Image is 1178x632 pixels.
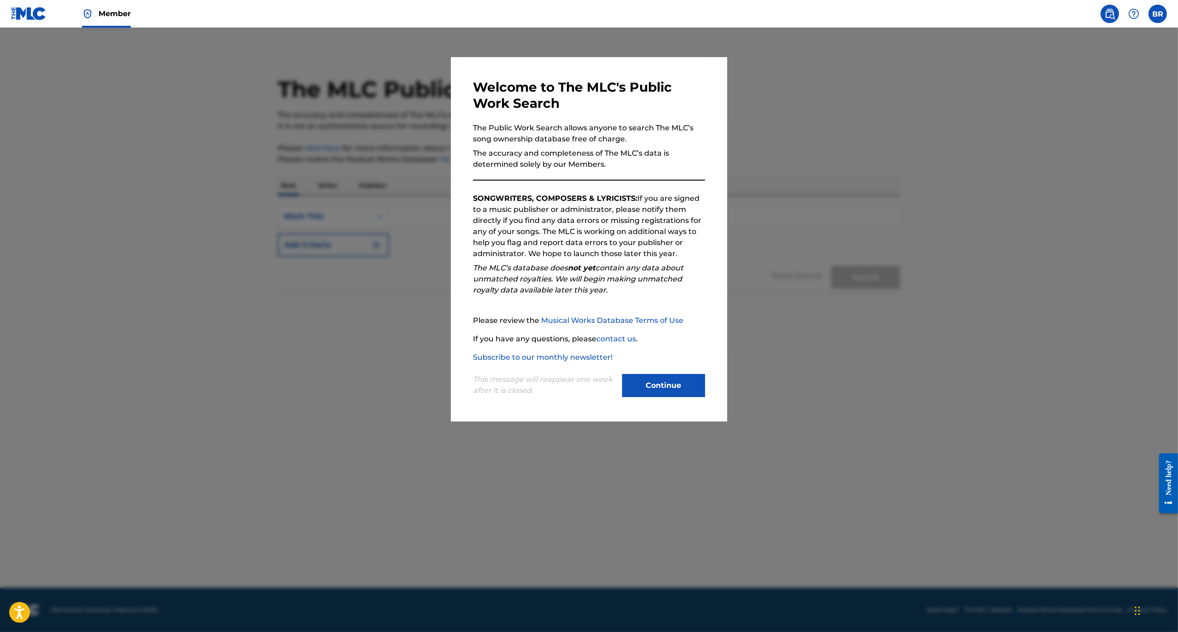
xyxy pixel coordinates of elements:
[473,353,612,362] a: Subscribe to our monthly newsletter!
[1135,597,1140,625] div: Drag
[568,263,595,272] strong: not yet
[1152,446,1178,520] iframe: Resource Center
[1125,5,1143,23] div: Help
[622,374,705,397] button: Continue
[473,374,617,396] p: This message will reappear one week after it is closed.
[1101,5,1119,23] a: Public Search
[99,8,131,19] span: Member
[1104,8,1115,19] img: search
[11,7,47,20] img: MLC Logo
[473,194,637,203] strong: SONGWRITERS, COMPOSERS & LYRICISTS:
[473,263,683,294] em: The MLC’s database does contain any data about unmatched royalties. We will begin making unmatche...
[473,193,705,259] p: If you are signed to a music publisher or administrator, please notify them directly if you find ...
[1149,5,1167,23] div: User Menu
[541,316,683,325] a: Musical Works Database Terms of Use
[1132,588,1178,632] iframe: Chat Widget
[473,315,705,326] p: Please review the
[473,79,705,111] h3: Welcome to The MLC's Public Work Search
[1128,8,1139,19] img: help
[473,148,705,170] p: The accuracy and completeness of The MLC’s data is determined solely by our Members.
[596,334,636,343] a: contact us
[473,123,705,145] p: The Public Work Search allows anyone to search The MLC’s song ownership database free of charge.
[82,8,93,19] img: Top Rightsholder
[473,334,705,345] p: If you have any questions, please .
